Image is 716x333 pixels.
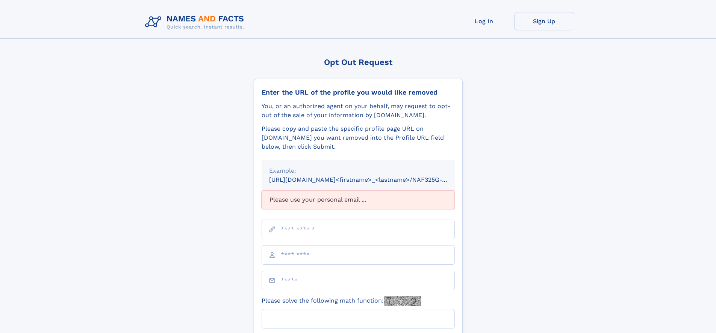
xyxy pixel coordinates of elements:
div: Opt Out Request [254,57,463,67]
div: Enter the URL of the profile you would like removed [262,88,455,96]
label: Please solve the following math function: [262,296,421,306]
div: Please copy and paste the specific profile page URL on [DOMAIN_NAME] you want removed into the Pr... [262,124,455,151]
img: Logo Names and Facts [142,12,250,32]
div: You, or an authorized agent on your behalf, may request to opt-out of the sale of your informatio... [262,102,455,120]
a: Log In [454,12,514,30]
div: Example: [269,166,447,175]
small: [URL][DOMAIN_NAME]<firstname>_<lastname>/NAF325G-xxxxxxxx [269,176,469,183]
a: Sign Up [514,12,574,30]
div: Please use your personal email ... [262,190,455,209]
